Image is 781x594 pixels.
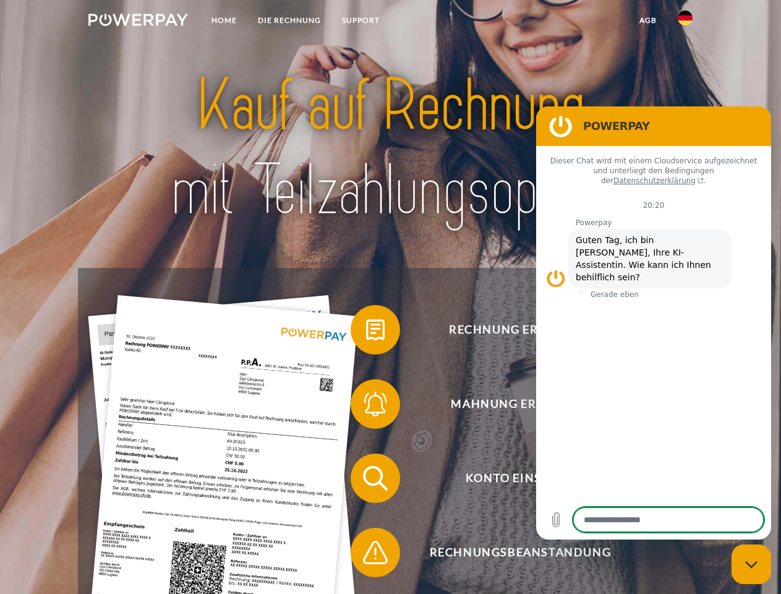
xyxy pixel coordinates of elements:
img: logo-powerpay-white.svg [88,14,188,26]
img: qb_warning.svg [360,537,391,568]
iframe: Messaging-Fenster [536,106,771,540]
iframe: Schaltfläche zum Öffnen des Messaging-Fensters; Konversation läuft [732,544,771,584]
span: Konto einsehen [369,454,672,503]
a: agb [629,9,667,32]
img: de [678,11,693,25]
a: Home [201,9,247,32]
button: Konto einsehen [351,454,672,503]
img: qb_search.svg [360,463,391,494]
button: Rechnungsbeanstandung [351,528,672,577]
button: Rechnung erhalten? [351,305,672,355]
img: qb_bell.svg [360,389,391,420]
span: Rechnung erhalten? [369,305,672,355]
img: title-powerpay_de.svg [118,59,663,237]
span: Mahnung erhalten? [369,379,672,429]
a: DIE RECHNUNG [247,9,331,32]
button: Mahnung erhalten? [351,379,672,429]
span: Rechnungsbeanstandung [369,528,672,577]
img: qb_bill.svg [360,314,391,345]
a: SUPPORT [331,9,390,32]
